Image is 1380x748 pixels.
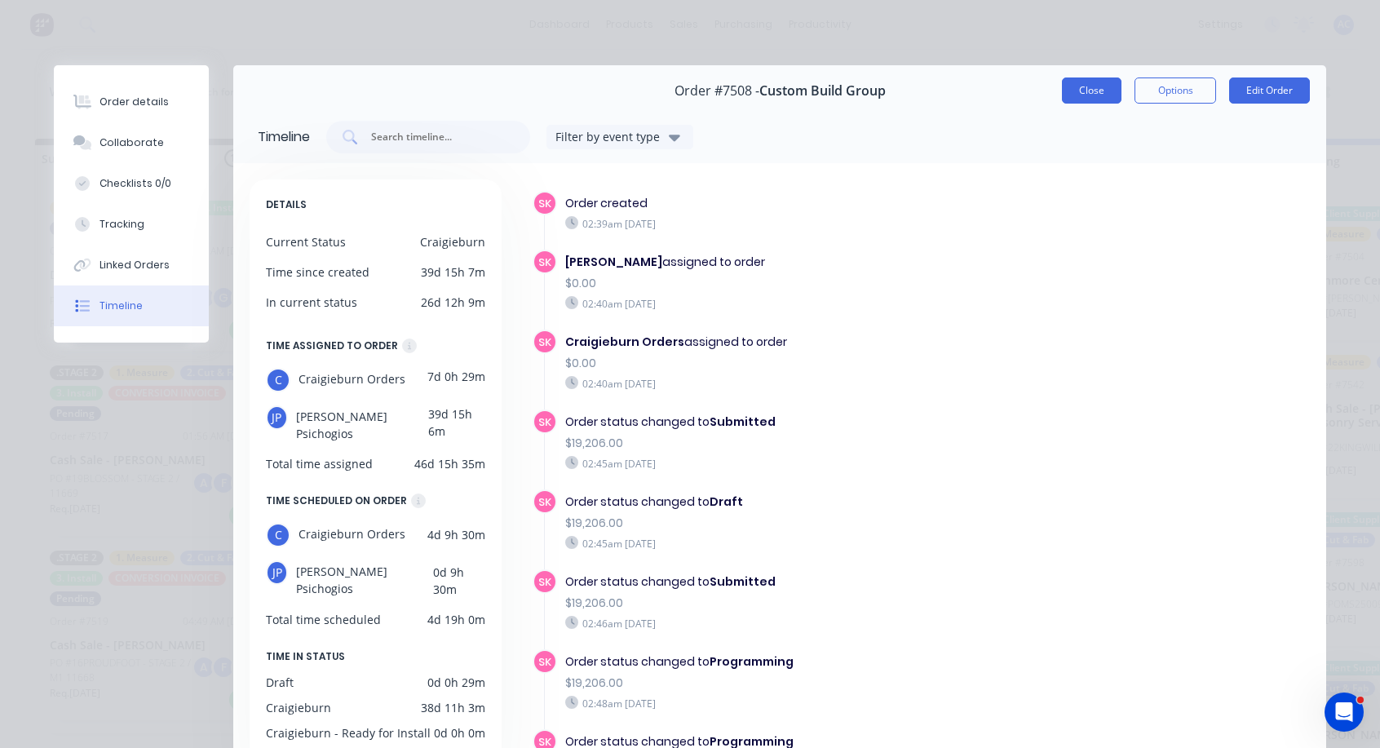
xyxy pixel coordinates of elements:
button: Tracking [54,204,209,245]
div: 26d 12h 9m [421,294,485,311]
div: C [266,368,290,392]
span: Custom Build Group [759,83,886,99]
div: Order status changed to [565,494,1045,511]
div: Order status changed to [565,653,1045,671]
div: Total time assigned [266,455,373,472]
div: Timeline [100,299,143,313]
span: Craigieburn Orders [299,523,405,547]
div: Tracking [100,217,144,232]
div: 02:48am [DATE] [565,696,1045,710]
b: Craigieburn Orders [565,334,684,350]
div: Order details [100,95,169,109]
button: Collaborate [54,122,209,163]
span: SK [538,494,551,510]
div: Time since created [266,263,369,281]
span: [PERSON_NAME] Psichogios [296,560,432,598]
div: 0d 0h 0m [434,724,485,741]
span: [PERSON_NAME] Psichogios [296,405,428,442]
div: $0.00 [565,275,1045,292]
span: Craigieburn Orders [299,368,405,392]
div: Checklists 0/0 [100,176,171,191]
button: Checklists 0/0 [54,163,209,204]
div: $0.00 [565,355,1045,372]
div: Craigieburn - Ready for Install [266,724,431,741]
div: Linked Orders [100,258,170,272]
span: SK [538,414,551,430]
div: 02:40am [DATE] [565,296,1045,311]
div: $19,206.00 [565,675,1045,692]
div: C [266,523,290,547]
button: Edit Order [1229,77,1310,104]
button: Close [1062,77,1121,104]
div: Collaborate [100,135,164,150]
div: Total time scheduled [266,611,381,628]
div: 0d 9h 30m [433,560,485,598]
span: SK [538,574,551,590]
button: Filter by event type [546,125,693,149]
b: Submitted [710,414,776,430]
b: Submitted [710,573,776,590]
button: Linked Orders [54,245,209,285]
div: Current Status [266,233,346,250]
input: Search timeline... [369,129,505,145]
span: SK [538,196,551,211]
div: 46d 15h 35m [414,455,485,472]
div: assigned to order [565,254,1045,271]
b: Programming [710,653,794,670]
span: TIME IN STATUS [266,648,345,666]
div: 39d 15h 6m [428,405,485,442]
div: 02:46am [DATE] [565,616,1045,631]
div: Craigieburn [420,233,485,250]
div: 02:40am [DATE] [565,376,1045,391]
div: $19,206.00 [565,595,1045,612]
div: JP [266,405,288,430]
div: JP [266,560,288,585]
span: DETAILS [266,196,307,214]
div: Order status changed to [565,414,1045,431]
div: 0d 0h 29m [427,674,485,691]
div: $19,206.00 [565,515,1045,532]
div: 7d 0h 29m [427,368,485,392]
div: TIME ASSIGNED TO ORDER [266,337,398,355]
div: Draft [266,674,294,691]
b: Draft [710,494,743,510]
div: TIME SCHEDULED ON ORDER [266,492,407,510]
div: Timeline [258,127,310,147]
div: 38d 11h 3m [421,699,485,716]
b: [PERSON_NAME] [565,254,662,270]
div: Filter by event type [555,128,665,145]
div: 02:45am [DATE] [565,456,1045,471]
iframe: Intercom live chat [1325,693,1364,732]
div: Craigieburn [266,699,331,716]
button: Order details [54,82,209,122]
div: assigned to order [565,334,1045,351]
div: Order status changed to [565,573,1045,591]
span: SK [538,654,551,670]
div: 02:39am [DATE] [565,216,1045,231]
span: SK [538,334,551,350]
div: In current status [266,294,357,311]
div: 4d 19h 0m [427,611,485,628]
div: 4d 9h 30m [427,523,485,547]
button: Options [1135,77,1216,104]
div: $19,206.00 [565,435,1045,452]
div: Order created [565,195,1045,212]
span: SK [538,254,551,270]
div: 02:45am [DATE] [565,536,1045,551]
div: 39d 15h 7m [421,263,485,281]
span: Order #7508 - [675,83,759,99]
button: Timeline [54,285,209,326]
